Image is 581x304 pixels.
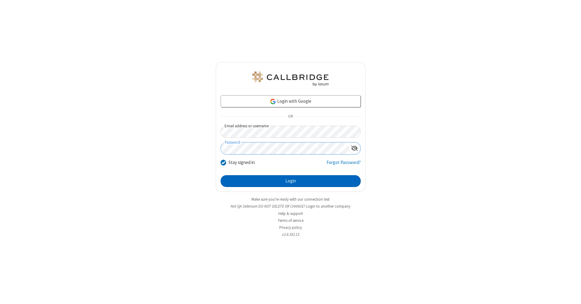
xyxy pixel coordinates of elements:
[221,142,349,154] input: Password
[327,159,361,171] a: Forgot Password?
[216,203,366,209] li: Not QA Selenium DO NOT DELETE OR CHANGE?
[221,126,361,138] input: Email address or username
[279,225,302,230] a: Privacy policy
[286,112,295,121] span: OR
[306,203,350,209] button: Login to another company
[270,98,276,105] img: google-icon.png
[349,142,360,154] div: Show password
[278,211,303,216] a: Help & support
[228,159,255,166] label: Stay signed in
[566,288,576,300] iframe: Chat
[251,197,330,202] a: Make sure you're ready with our connection test
[251,72,330,86] img: QA Selenium DO NOT DELETE OR CHANGE
[216,232,366,237] li: v2.6.352.13
[221,175,361,187] button: Login
[221,95,361,107] a: Login with Google
[278,218,304,223] a: Terms of service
